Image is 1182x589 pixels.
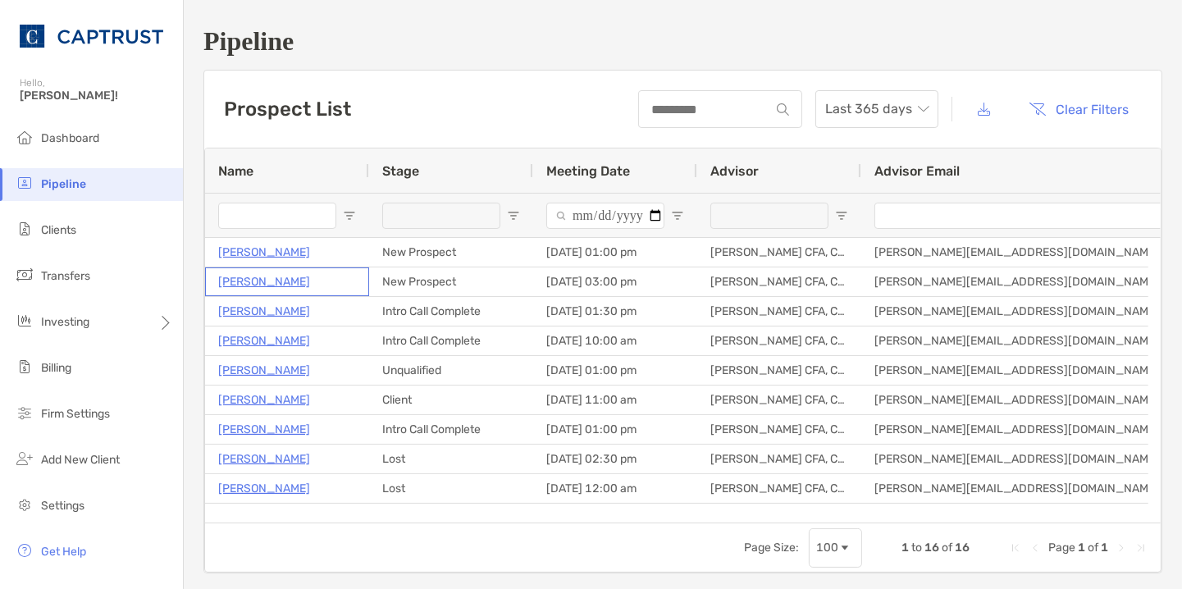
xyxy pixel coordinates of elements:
[218,390,310,410] a: [PERSON_NAME]
[369,326,533,355] div: Intro Call Complete
[546,203,664,229] input: Meeting Date Filter Input
[369,297,533,326] div: Intro Call Complete
[15,357,34,377] img: billing icon
[710,163,759,179] span: Advisor
[1101,541,1108,555] span: 1
[218,360,310,381] a: [PERSON_NAME]
[874,163,960,179] span: Advisor Email
[369,267,533,296] div: New Prospect
[744,541,799,555] div: Page Size:
[507,209,520,222] button: Open Filter Menu
[15,495,34,514] img: settings icon
[1048,541,1075,555] span: Page
[533,445,697,473] div: [DATE] 02:30 pm
[1009,541,1022,555] div: First Page
[369,356,533,385] div: Unqualified
[15,541,34,560] img: get-help icon
[218,301,310,322] a: [PERSON_NAME]
[218,508,310,528] a: [PERSON_NAME]
[15,219,34,239] img: clients icon
[533,356,697,385] div: [DATE] 01:00 pm
[1134,541,1148,555] div: Last Page
[369,504,533,532] div: Lost
[218,331,310,351] a: [PERSON_NAME]
[203,26,1162,57] h1: Pipeline
[369,474,533,503] div: Lost
[369,238,533,267] div: New Prospect
[835,209,848,222] button: Open Filter Menu
[816,541,838,555] div: 100
[924,541,939,555] span: 16
[41,453,120,467] span: Add New Client
[911,541,922,555] span: to
[41,315,89,329] span: Investing
[343,209,356,222] button: Open Filter Menu
[671,209,684,222] button: Open Filter Menu
[1029,541,1042,555] div: Previous Page
[697,326,861,355] div: [PERSON_NAME] CFA, CAIA, CFP®
[369,386,533,414] div: Client
[41,223,76,237] span: Clients
[1088,541,1098,555] span: of
[218,478,310,499] a: [PERSON_NAME]
[533,326,697,355] div: [DATE] 10:00 am
[697,504,861,532] div: [PERSON_NAME] CFA, CAIA, CFP®
[15,311,34,331] img: investing icon
[15,265,34,285] img: transfers icon
[697,267,861,296] div: [PERSON_NAME] CFA, CAIA, CFP®
[218,242,310,263] a: [PERSON_NAME]
[533,297,697,326] div: [DATE] 01:30 pm
[942,541,952,555] span: of
[697,297,861,326] div: [PERSON_NAME] CFA, CAIA, CFP®
[955,541,970,555] span: 16
[697,386,861,414] div: [PERSON_NAME] CFA, CAIA, CFP®
[1115,541,1128,555] div: Next Page
[901,541,909,555] span: 1
[41,545,86,559] span: Get Help
[369,445,533,473] div: Lost
[41,177,86,191] span: Pipeline
[218,203,336,229] input: Name Filter Input
[1017,91,1142,127] button: Clear Filters
[697,415,861,444] div: [PERSON_NAME] CFA, CAIA, CFP®
[218,272,310,292] a: [PERSON_NAME]
[533,415,697,444] div: [DATE] 01:00 pm
[533,267,697,296] div: [DATE] 03:00 pm
[41,499,84,513] span: Settings
[41,407,110,421] span: Firm Settings
[20,89,173,103] span: [PERSON_NAME]!
[697,474,861,503] div: [PERSON_NAME] CFA, CAIA, CFP®
[697,445,861,473] div: [PERSON_NAME] CFA, CAIA, CFP®
[218,163,253,179] span: Name
[546,163,630,179] span: Meeting Date
[41,361,71,375] span: Billing
[697,356,861,385] div: [PERSON_NAME] CFA, CAIA, CFP®
[382,163,419,179] span: Stage
[533,474,697,503] div: [DATE] 12:00 am
[218,419,310,440] a: [PERSON_NAME]
[224,98,351,121] h3: Prospect List
[825,91,929,127] span: Last 365 days
[1078,541,1085,555] span: 1
[533,386,697,414] div: [DATE] 11:00 am
[369,415,533,444] div: Intro Call Complete
[41,269,90,283] span: Transfers
[533,504,697,532] div: [DATE] 02:00 pm
[777,103,789,116] img: input icon
[533,238,697,267] div: [DATE] 01:00 pm
[697,238,861,267] div: [PERSON_NAME] CFA, CAIA, CFP®
[15,173,34,193] img: pipeline icon
[20,7,163,66] img: CAPTRUST Logo
[15,127,34,147] img: dashboard icon
[218,449,310,469] a: [PERSON_NAME]
[15,403,34,422] img: firm-settings icon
